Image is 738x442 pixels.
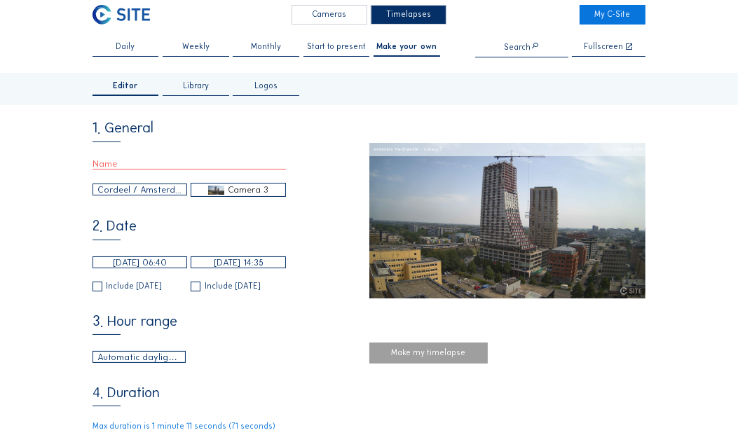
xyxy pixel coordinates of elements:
[251,43,281,51] span: Monthly
[116,43,135,51] span: Daily
[620,143,642,156] div: [DATE] 14:35
[93,5,159,25] a: C-SITE Logo
[254,82,278,90] span: Logos
[93,256,188,268] input: Start date
[191,256,286,268] input: End date
[205,282,261,291] div: Include [DATE]
[93,422,286,431] div: Max duration is 1 minute 11 seconds (71 seconds)
[620,287,643,295] img: C-Site Logo
[208,186,224,195] img: selected_image_1454
[93,184,187,195] div: Cordeel / Amsterdam The Ensemble
[371,5,446,25] div: Timelapses
[93,158,286,170] input: Name
[93,352,185,362] div: Automatic daylight
[418,143,442,156] div: Camera 3
[106,282,162,291] div: Include [DATE]
[97,350,180,364] div: Automatic daylight
[97,183,182,196] div: Cordeel / Amsterdam The Ensemble
[376,43,437,51] span: Make your own
[292,5,367,25] div: Cameras
[307,43,366,51] span: Start to present
[93,385,160,406] div: 4. Duration
[584,43,623,52] div: Fullscreen
[373,143,418,156] div: Amsterdam The Ensemble
[228,184,268,196] div: Camera 3
[93,219,137,240] div: 2. Date
[93,120,153,141] div: 1. General
[191,184,285,196] div: selected_image_1454Camera 3
[183,82,209,90] span: Library
[580,5,646,25] a: My C-Site
[93,5,151,25] img: C-SITE Logo
[182,43,210,51] span: Weekly
[369,343,488,364] div: Make my timelapse
[369,143,646,298] img: Image
[113,82,138,90] span: Editor
[93,314,177,335] div: 3. Hour range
